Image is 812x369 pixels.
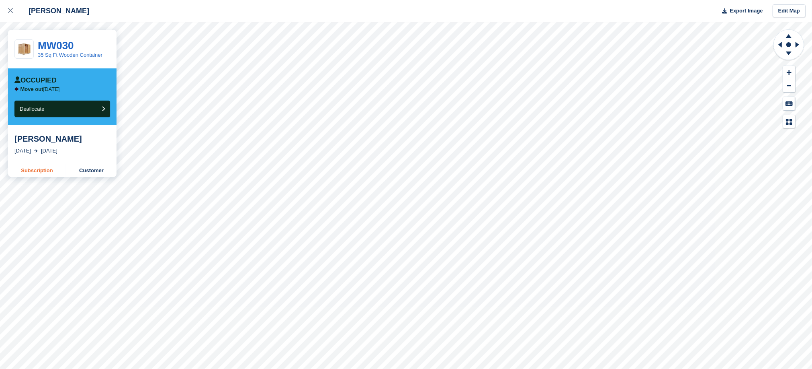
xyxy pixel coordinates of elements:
[34,149,38,153] img: arrow-right-light-icn-cde0832a797a2874e46488d9cf13f60e5c3a73dbe684e267c42b8395dfbc2abf.svg
[66,164,117,177] a: Customer
[8,164,66,177] a: Subscription
[783,97,795,110] button: Keyboard Shortcuts
[20,86,43,92] span: Move out
[14,147,31,155] div: [DATE]
[783,79,795,93] button: Zoom Out
[783,66,795,79] button: Zoom In
[730,7,763,15] span: Export Image
[14,101,110,117] button: Deallocate
[38,39,74,52] a: MW030
[14,76,57,85] div: Occupied
[20,86,60,93] p: [DATE]
[15,43,33,55] img: wooden%20conatainer.jpg
[20,106,44,112] span: Deallocate
[14,87,18,91] img: arrow-left-icn-90495f2de72eb5bd0bd1c3c35deca35cc13f817d75bef06ecd7c0b315636ce7e.svg
[21,6,89,16] div: [PERSON_NAME]
[41,147,57,155] div: [DATE]
[773,4,806,18] a: Edit Map
[717,4,763,18] button: Export Image
[14,134,110,144] div: [PERSON_NAME]
[38,52,102,58] a: 35 Sq Ft Wooden Container
[783,115,795,128] button: Map Legend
